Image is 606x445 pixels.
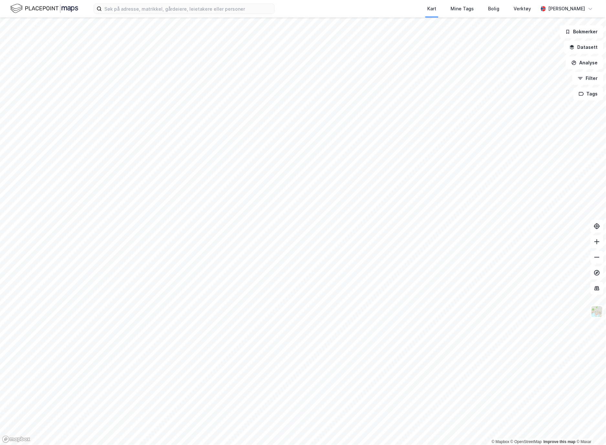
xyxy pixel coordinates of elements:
[427,5,436,13] div: Kart
[574,414,606,445] iframe: Chat Widget
[102,4,274,14] input: Søk på adresse, matrikkel, gårdeiere, leietakere eller personer
[514,5,531,13] div: Verktøy
[488,5,499,13] div: Bolig
[451,5,474,13] div: Mine Tags
[548,5,585,13] div: [PERSON_NAME]
[10,3,78,14] img: logo.f888ab2527a4732fd821a326f86c7f29.svg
